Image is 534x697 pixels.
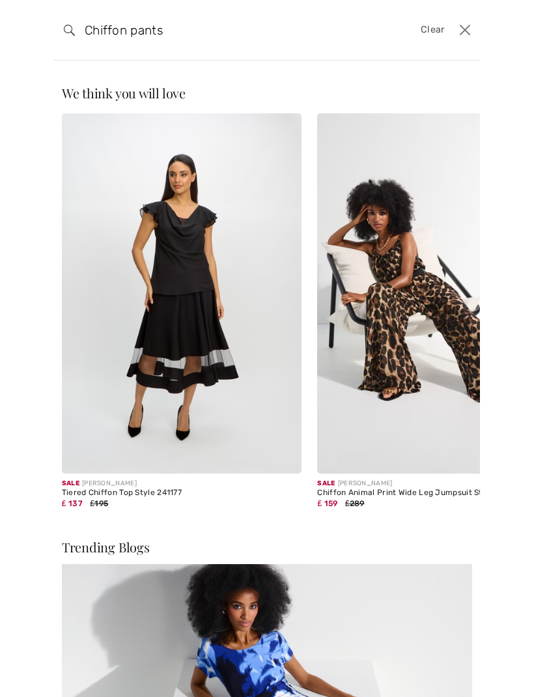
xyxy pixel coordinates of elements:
span: Sale [317,479,335,487]
div: Trending Blogs [62,541,472,554]
input: TYPE TO SEARCH [75,10,368,50]
img: search the website [64,25,75,36]
div: Tiered Chiffon Top Style 241177 [62,489,302,498]
span: ₤289 [345,499,365,508]
span: We think you will love [62,84,186,102]
span: ₤195 [90,499,108,508]
button: Close [455,20,475,40]
span: Sale [62,479,79,487]
img: Tiered Chiffon Top Style 241177. Black [62,113,302,474]
span: ₤ 159 [317,499,337,508]
span: ₤ 137 [62,499,83,508]
div: [PERSON_NAME] [62,479,302,489]
span: Clear [421,23,445,37]
span: Chat [32,9,59,21]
